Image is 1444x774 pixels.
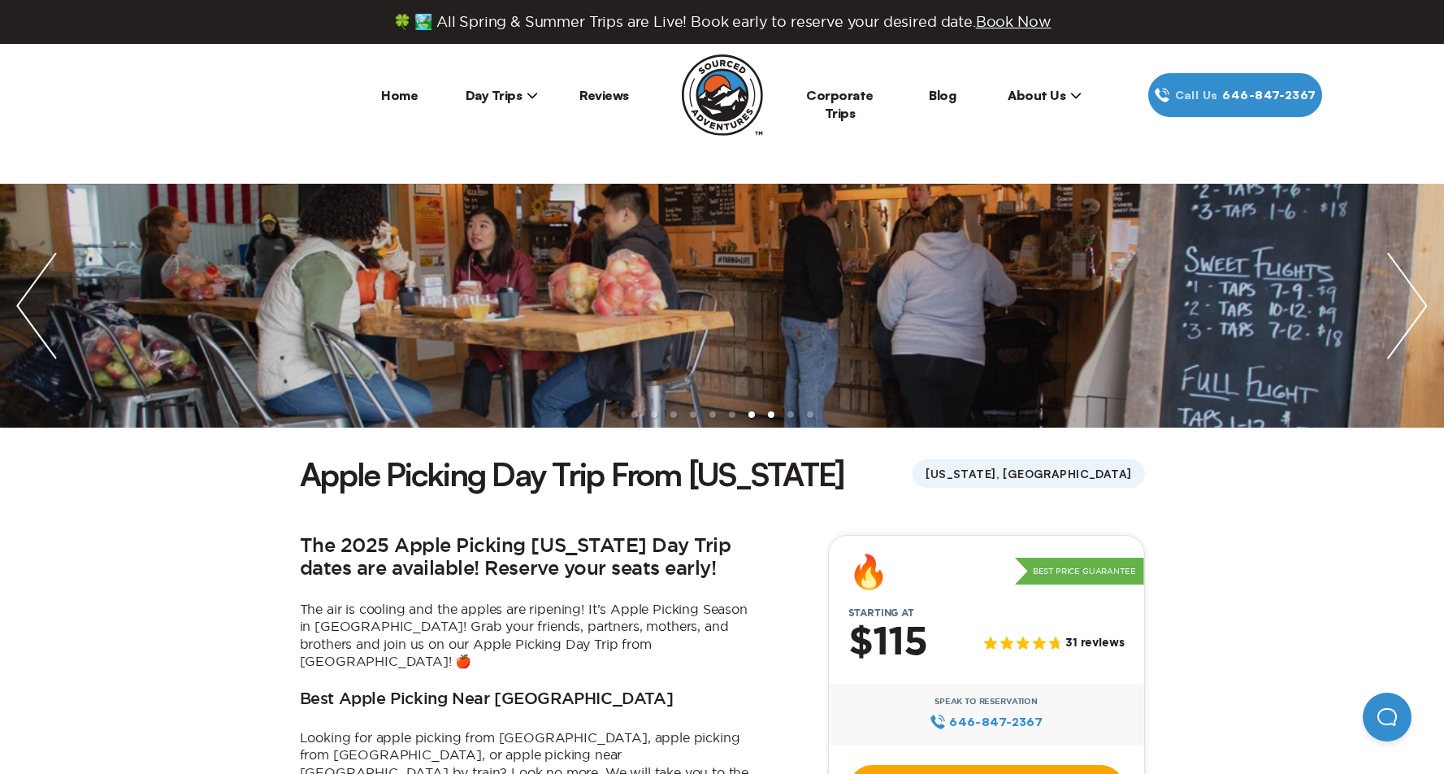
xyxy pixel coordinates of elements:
[976,14,1052,29] span: Book Now
[1222,86,1316,104] span: 646‍-847‍-2367
[1148,73,1322,117] a: Call Us646‍-847‍-2367
[690,411,696,418] li: slide item 4
[1015,558,1144,585] p: Best Price Guarantee
[651,411,657,418] li: slide item 2
[393,13,1052,31] span: 🍀 🏞️ All Spring & Summer Trips are Live! Book early to reserve your desired date.
[806,87,874,121] a: Corporate Trips
[848,555,889,588] div: 🔥
[787,411,794,418] li: slide item 9
[930,713,1043,731] a: 646‍-847‍-2367
[949,713,1043,731] span: 646‍-847‍-2367
[300,601,755,671] p: The air is cooling and the apples are ripening! It’s Apple Picking Season in [GEOGRAPHIC_DATA]! G...
[1065,637,1124,650] span: 31 reviews
[1371,184,1444,428] img: next slide / item
[670,411,677,418] li: slide item 3
[1008,87,1082,103] span: About Us
[1170,86,1223,104] span: Call Us
[768,411,774,418] li: slide item 8
[748,411,755,418] li: slide item 7
[300,690,674,710] h3: Best Apple Picking Near [GEOGRAPHIC_DATA]
[929,87,956,103] a: Blog
[300,535,755,581] h2: The 2025 Apple Picking [US_STATE] Day Trip dates are available! Reserve your seats early!
[807,411,813,418] li: slide item 10
[729,411,735,418] li: slide item 6
[579,87,629,103] a: Reviews
[631,411,638,418] li: slide item 1
[913,459,1144,488] span: [US_STATE], [GEOGRAPHIC_DATA]
[709,411,716,418] li: slide item 5
[381,87,418,103] a: Home
[300,452,845,496] h1: Apple Picking Day Trip From [US_STATE]
[848,622,927,664] h2: $115
[682,54,763,136] img: Sourced Adventures company logo
[1363,693,1411,741] iframe: Help Scout Beacon - Open
[829,607,934,619] span: Starting at
[934,697,1038,707] span: Speak to Reservation
[466,87,539,103] span: Day Trips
